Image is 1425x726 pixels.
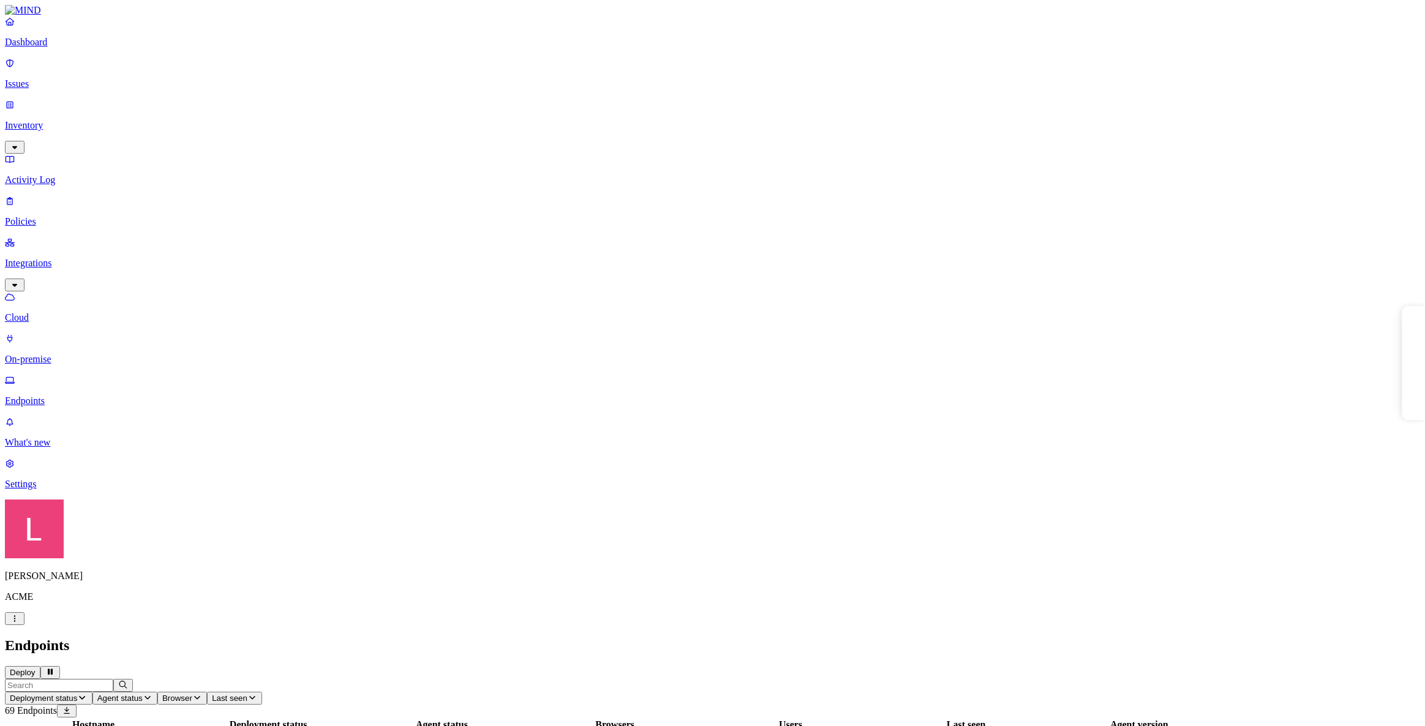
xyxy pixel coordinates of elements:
[5,216,1420,227] p: Policies
[5,5,41,16] img: MIND
[5,705,57,716] span: 69 Endpoints
[5,37,1420,48] p: Dashboard
[162,694,192,703] span: Browser
[5,16,1420,48] a: Dashboard
[5,78,1420,89] p: Issues
[5,154,1420,185] a: Activity Log
[5,99,1420,152] a: Inventory
[5,237,1420,290] a: Integrations
[5,291,1420,323] a: Cloud
[5,591,1420,602] p: ACME
[212,694,247,703] span: Last seen
[5,458,1420,490] a: Settings
[97,694,143,703] span: Agent status
[5,571,1420,582] p: [PERSON_NAME]
[5,312,1420,323] p: Cloud
[5,120,1420,131] p: Inventory
[5,195,1420,227] a: Policies
[10,694,77,703] span: Deployment status
[5,333,1420,365] a: On-premise
[5,416,1420,448] a: What's new
[5,679,113,692] input: Search
[5,637,1420,654] h2: Endpoints
[5,5,1420,16] a: MIND
[5,666,40,679] button: Deploy
[5,258,1420,269] p: Integrations
[5,395,1420,406] p: Endpoints
[5,479,1420,490] p: Settings
[5,375,1420,406] a: Endpoints
[5,437,1420,448] p: What's new
[5,500,64,558] img: Landen Brown
[5,354,1420,365] p: On-premise
[5,174,1420,185] p: Activity Log
[5,58,1420,89] a: Issues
